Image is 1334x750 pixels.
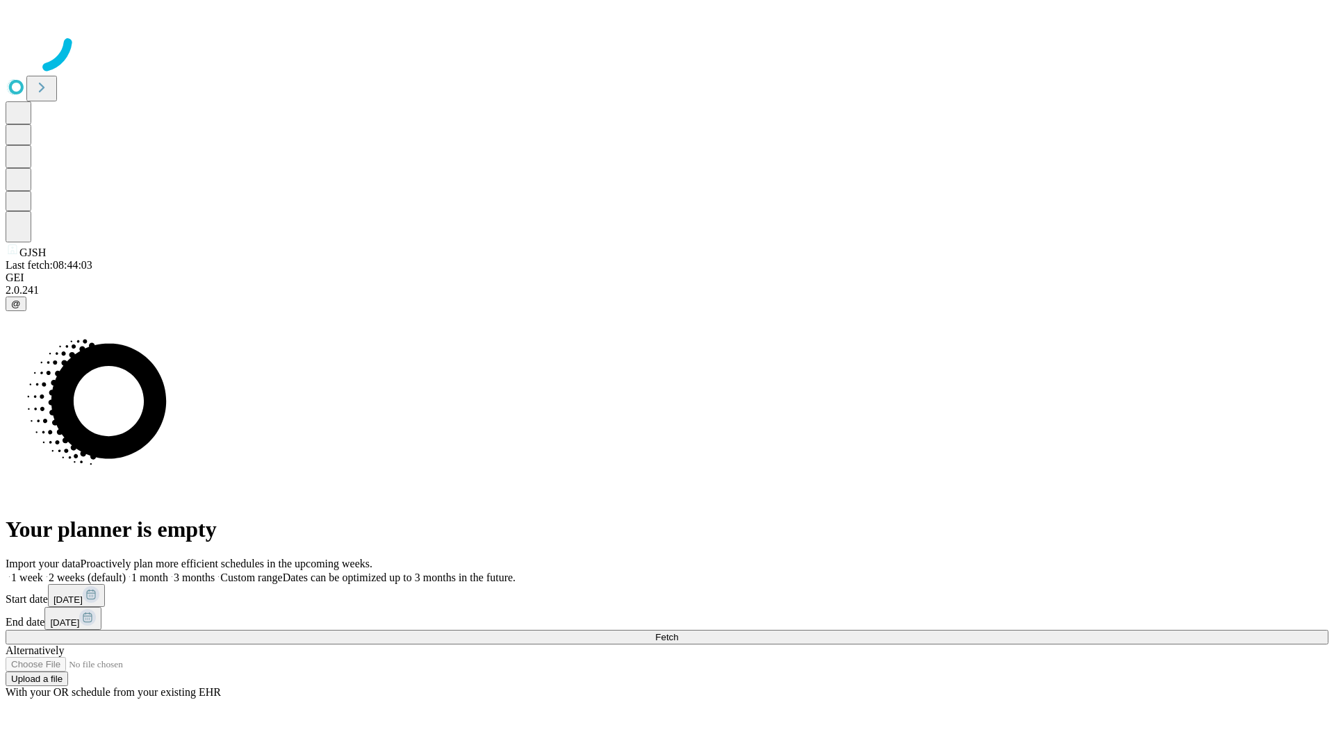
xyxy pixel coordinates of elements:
[6,259,92,271] span: Last fetch: 08:44:03
[11,572,43,583] span: 1 week
[6,517,1328,542] h1: Your planner is empty
[6,272,1328,284] div: GEI
[19,247,46,258] span: GJSH
[6,284,1328,297] div: 2.0.241
[283,572,516,583] span: Dates can be optimized up to 3 months in the future.
[6,584,1328,607] div: Start date
[6,672,68,686] button: Upload a file
[81,558,372,569] span: Proactively plan more efficient schedules in the upcoming weeks.
[6,686,221,698] span: With your OR schedule from your existing EHR
[220,572,282,583] span: Custom range
[11,299,21,309] span: @
[48,584,105,607] button: [DATE]
[6,607,1328,630] div: End date
[174,572,215,583] span: 3 months
[6,644,64,656] span: Alternatively
[44,607,101,630] button: [DATE]
[131,572,168,583] span: 1 month
[50,617,79,628] span: [DATE]
[6,297,26,311] button: @
[6,558,81,569] span: Import your data
[53,594,83,605] span: [DATE]
[49,572,126,583] span: 2 weeks (default)
[655,632,678,642] span: Fetch
[6,630,1328,644] button: Fetch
